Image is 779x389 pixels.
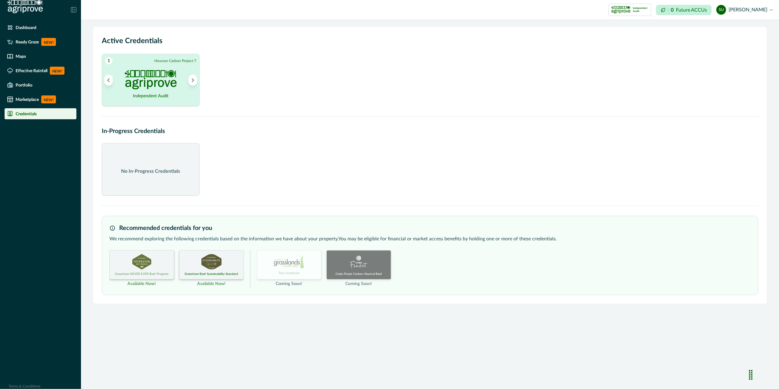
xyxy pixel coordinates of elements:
[5,35,76,48] a: Ready GrazeNEW!
[102,127,758,136] h2: In-Progress Credentials
[50,67,64,75] p: NEW!
[16,97,39,102] p: Marketplace
[105,57,112,65] span: 1
[279,271,300,276] p: Teys Grasslands
[121,168,180,175] p: No In-Progress Credentials
[748,360,779,389] iframe: Chat Widget
[154,58,196,64] p: Howson Carbon Project 7
[5,64,76,77] a: Effective RainfallNEW!
[676,8,707,12] p: Future ACCUs
[185,272,238,276] p: Greenham Beef Sustainability Standard
[346,281,372,287] p: Coming Soon!
[104,75,113,86] button: Previous project
[133,93,168,96] h2: Independent Audit
[274,254,304,269] img: TEYS_GRASSLANDS certification logo
[41,95,56,103] p: NEW!
[633,7,649,13] p: Independent Audit
[16,54,26,59] p: Maps
[16,25,36,30] p: Dashboard
[276,281,303,287] p: Coming Soon!
[5,22,76,33] a: Dashboard
[5,80,76,91] a: Portfolio
[16,39,39,44] p: Ready Graze
[608,4,651,16] button: certification logoIndependent Audit
[115,272,169,276] p: Greenham NEVER EVER Beef Program
[16,111,37,116] p: Credentials
[132,254,151,269] img: GREENHAM_NEVER_EVER certification logo
[41,38,56,46] p: NEW!
[9,384,40,388] a: Terms & Conditions
[346,254,371,269] img: COLES_FINEST certification logo
[5,93,76,106] a: MarketplaceNEW!
[611,5,630,15] img: certification logo
[746,366,756,384] div: Drag
[125,70,177,89] img: PROJECT_AUDIT certification logo
[5,51,76,62] a: Maps
[128,281,156,287] p: Available Now!
[197,281,226,287] p: Available Now!
[109,235,751,243] p: We recommend exploring the following credentials based on the information we have about your prop...
[201,254,222,269] img: GBSS_UNKNOWN certification logo
[16,68,47,73] p: Effective Rainfall
[189,75,197,86] button: Next project
[119,224,212,233] h3: Recommended credentials for you
[671,8,674,13] p: 0
[102,35,758,46] h2: Active Credentials
[336,272,382,276] p: Coles Finest Carbon Neutral Beef
[5,108,76,119] a: Credentials
[716,2,773,17] button: stuart upton[PERSON_NAME]
[16,83,32,87] p: Portfolio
